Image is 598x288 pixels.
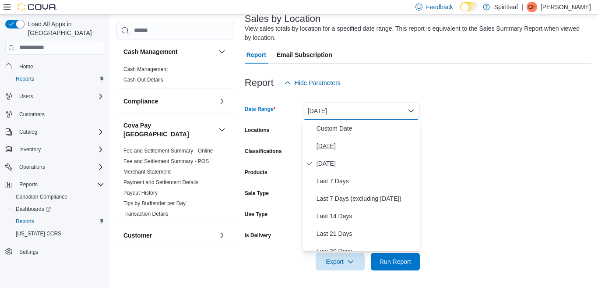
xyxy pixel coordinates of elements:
label: Sale Type [245,190,269,197]
button: Catalog [2,126,108,138]
span: Customers [16,109,104,120]
label: Use Type [245,211,267,218]
p: Spiritleaf [494,2,518,12]
button: [DATE] [303,102,420,120]
a: Fee and Settlement Summary - Online [123,148,213,154]
a: Home [16,61,37,72]
h3: Sales by Location [245,14,321,24]
span: Last 21 Days [317,228,416,239]
button: Reports [9,215,108,228]
button: Hide Parameters [281,74,344,92]
button: Cova Pay [GEOGRAPHIC_DATA] [123,121,215,139]
span: Catalog [19,128,37,135]
div: Cova Pay [GEOGRAPHIC_DATA] [116,146,234,223]
span: Reports [16,218,34,225]
a: Reports [12,216,38,227]
span: CF [528,2,535,12]
span: [DATE] [317,141,416,151]
a: Cash Out Details [123,77,163,83]
p: [PERSON_NAME] [541,2,591,12]
button: [US_STATE] CCRS [9,228,108,240]
button: Discounts & Promotions [217,255,227,266]
button: Catalog [16,127,41,137]
a: Dashboards [12,204,54,214]
p: | [521,2,523,12]
button: Customers [2,108,108,121]
label: Is Delivery [245,232,271,239]
button: Compliance [123,97,215,106]
span: Washington CCRS [12,228,104,239]
span: Last 7 Days [317,176,416,186]
span: Catalog [16,127,104,137]
a: Reports [12,74,38,84]
span: Load All Apps in [GEOGRAPHIC_DATA] [25,20,104,37]
div: Select listbox [303,120,420,251]
button: Users [16,91,36,102]
span: Inventory [19,146,41,153]
span: Inventory [16,144,104,155]
span: Custom Date [317,123,416,134]
span: Reports [16,75,34,82]
span: Operations [16,162,104,172]
span: Export [321,253,359,270]
button: Reports [16,179,41,190]
button: Users [2,90,108,103]
div: Chelsea F [527,2,537,12]
a: Cash Management [123,66,168,72]
span: Cash Management [123,66,168,73]
div: Cash Management [116,64,234,89]
span: Users [19,93,33,100]
a: Fee and Settlement Summary - POS [123,158,209,164]
a: Transaction Details [123,211,168,217]
span: Hide Parameters [295,78,341,87]
button: Operations [2,161,108,173]
nav: Complex example [5,57,104,281]
img: Cova [18,3,57,11]
span: Settings [19,249,38,256]
button: Inventory [2,143,108,156]
span: Home [16,61,104,72]
button: Run Report [371,253,420,270]
span: Cash Out Details [123,76,163,83]
a: Dashboards [9,203,108,215]
button: Inventory [16,144,44,155]
button: Reports [2,178,108,191]
button: Customer [123,231,215,240]
a: Settings [16,247,42,257]
button: Export [316,253,365,270]
label: Classifications [245,148,282,155]
h3: Customer [123,231,152,240]
span: Home [19,63,33,70]
button: Home [2,60,108,73]
span: Reports [19,181,38,188]
span: [DATE] [317,158,416,169]
button: Compliance [217,96,227,107]
span: Reports [12,74,104,84]
div: View sales totals by location for a specified date range. This report is equivalent to the Sales ... [245,24,587,43]
label: Products [245,169,267,176]
span: Tips by Budtender per Day [123,200,186,207]
button: Customer [217,230,227,241]
h3: Compliance [123,97,158,106]
button: Cash Management [217,46,227,57]
span: Users [16,91,104,102]
span: Last 30 Days [317,246,416,256]
span: Run Report [380,257,411,266]
span: Fee and Settlement Summary - POS [123,158,209,165]
span: Last 7 Days (excluding [DATE]) [317,193,416,204]
label: Date Range [245,106,276,113]
a: Customers [16,109,48,120]
h3: Report [245,78,274,88]
label: Locations [245,127,270,134]
h3: Cash Management [123,47,178,56]
span: Email Subscription [277,46,332,64]
a: Merchant Statement [123,169,171,175]
button: Reports [9,73,108,85]
a: [US_STATE] CCRS [12,228,65,239]
span: Transaction Details [123,210,168,217]
button: Cash Management [123,47,215,56]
